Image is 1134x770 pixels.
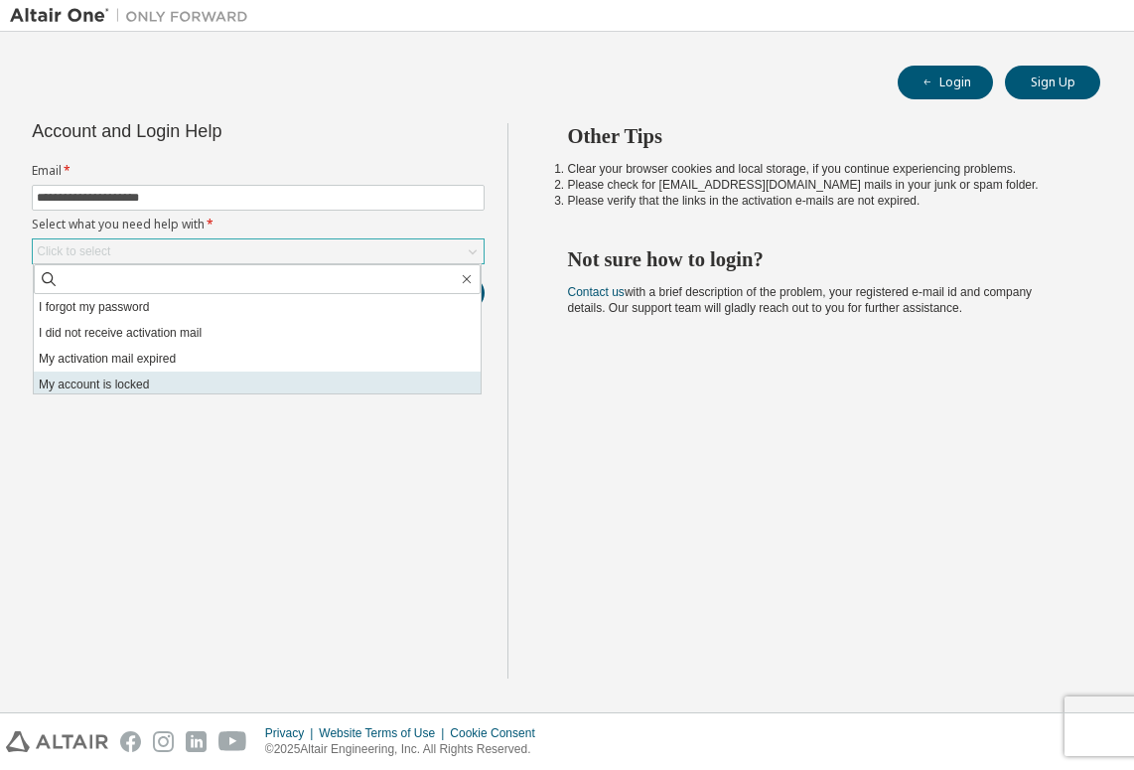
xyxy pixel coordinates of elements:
a: Contact us [568,285,625,299]
img: linkedin.svg [186,731,207,752]
div: Cookie Consent [450,725,546,741]
div: Website Terms of Use [319,725,450,741]
h2: Other Tips [568,123,1065,149]
img: Altair One [10,6,258,26]
li: Please check for [EMAIL_ADDRESS][DOMAIN_NAME] mails in your junk or spam folder. [568,177,1065,193]
span: with a brief description of the problem, your registered e-mail id and company details. Our suppo... [568,285,1033,315]
h2: Not sure how to login? [568,246,1065,272]
div: Click to select [37,243,110,259]
p: © 2025 Altair Engineering, Inc. All Rights Reserved. [265,741,547,758]
button: Login [898,66,993,99]
label: Select what you need help with [32,217,485,232]
div: Click to select [33,239,484,263]
img: altair_logo.svg [6,731,108,752]
div: Privacy [265,725,319,741]
img: youtube.svg [218,731,247,752]
li: Please verify that the links in the activation e-mails are not expired. [568,193,1065,209]
li: Clear your browser cookies and local storage, if you continue experiencing problems. [568,161,1065,177]
div: Account and Login Help [32,123,394,139]
img: instagram.svg [153,731,174,752]
label: Email [32,163,485,179]
li: I forgot my password [34,294,481,320]
button: Sign Up [1005,66,1100,99]
img: facebook.svg [120,731,141,752]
